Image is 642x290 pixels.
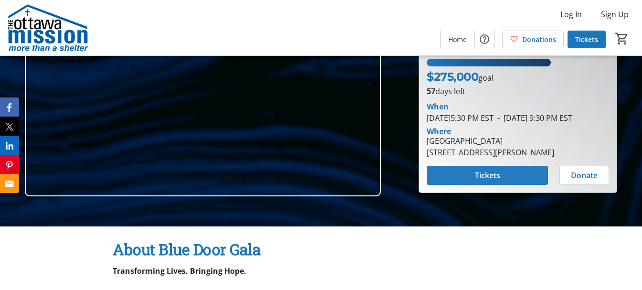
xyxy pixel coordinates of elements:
[559,166,609,185] button: Donate
[427,147,554,158] div: [STREET_ADDRESS][PERSON_NAME]
[494,113,572,123] span: [DATE] 9:30 PM EST
[494,113,504,123] span: -
[427,68,494,86] p: goal
[427,70,478,84] span: $275,000
[593,7,636,22] button: Sign Up
[427,166,548,185] button: Tickets
[502,31,564,48] a: Donations
[560,9,582,20] span: Log In
[475,170,500,181] span: Tickets
[613,30,631,47] button: Cart
[553,7,589,22] button: Log In
[522,34,556,44] span: Donations
[427,101,449,112] div: When
[441,31,474,48] a: Home
[571,170,598,181] span: Donate
[601,9,629,20] span: Sign Up
[427,86,609,97] p: days left
[427,128,451,135] div: Where
[427,135,554,147] div: [GEOGRAPHIC_DATA]
[113,266,246,276] strong: Transforming Lives. Bringing Hope.
[6,4,91,52] img: The Ottawa Mission's Logo
[475,30,494,49] button: Help
[575,34,598,44] span: Tickets
[568,31,606,48] a: Tickets
[448,34,467,44] span: Home
[427,86,435,97] span: 57
[113,239,261,259] strong: About Blue Door Gala
[427,113,494,123] span: [DATE] 5:30 PM EST
[427,59,609,66] div: 68.05865090909091% of fundraising goal reached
